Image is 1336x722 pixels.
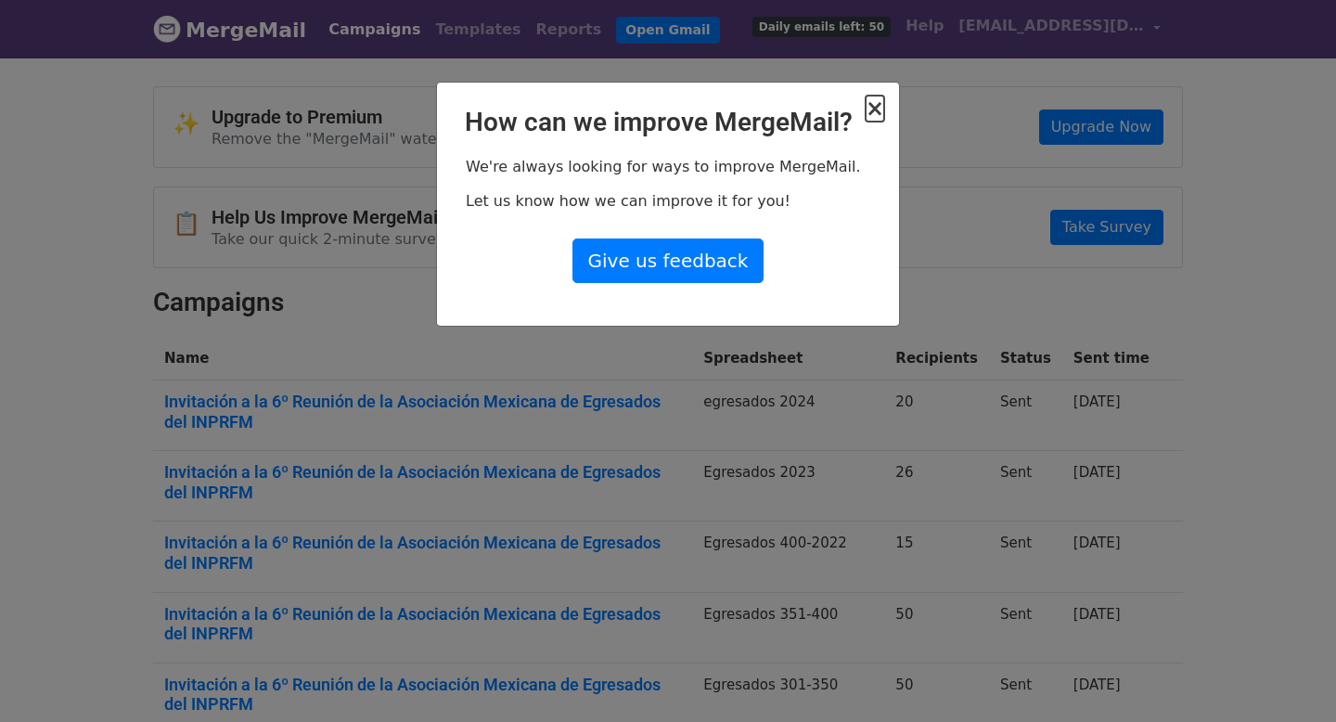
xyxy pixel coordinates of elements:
h2: How can we improve MergeMail? [452,107,884,138]
a: Give us feedback [572,239,764,283]
button: Close [866,97,884,120]
span: × [866,96,884,122]
p: We're always looking for ways to improve MergeMail. [466,157,870,176]
p: Let us know how we can improve it for you! [466,191,870,211]
iframe: Chat Widget [1243,633,1336,722]
div: Widget de chat [1243,633,1336,722]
